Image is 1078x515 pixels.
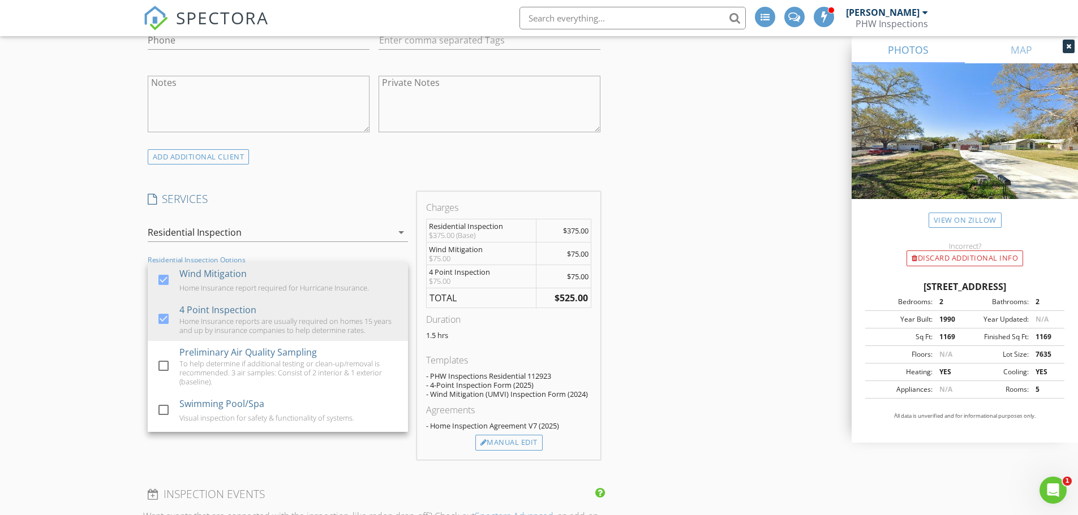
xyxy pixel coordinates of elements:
[865,280,1064,293] div: [STREET_ADDRESS]
[179,303,256,317] div: 4 Point Inspection
[869,367,933,377] div: Heating:
[179,397,264,410] div: Swimming Pool/Spa
[519,7,746,29] input: Search everything...
[929,213,1002,228] a: View on Zillow
[869,297,933,307] div: Bedrooms:
[555,292,588,304] strong: $525.00
[869,384,933,395] div: Appliances:
[933,332,965,342] div: 1169
[429,245,534,254] div: Wind Mitigation
[148,149,250,165] div: ADD ADDITIONAL client
[475,435,543,451] div: Manual Edit
[1029,332,1061,342] div: 1169
[907,250,1023,266] div: Discard Additional info
[965,314,1029,324] div: Year Updated:
[429,231,534,240] div: $375.00 (Base)
[856,18,928,29] div: PHW Inspections
[176,6,269,29] span: SPECTORA
[939,349,952,359] span: N/A
[869,332,933,342] div: Sq Ft:
[567,271,589,282] span: $75.00
[852,241,1078,250] div: Incorrect?
[429,267,534,276] div: 4 Point Inspection
[429,222,534,231] div: Residential Inspection
[939,384,952,394] span: N/A
[1036,314,1049,324] span: N/A
[148,487,601,501] h4: INSPECTION EVENTS
[965,332,1029,342] div: Finished Sq Ft:
[426,313,591,326] div: Duration
[1029,297,1061,307] div: 2
[965,384,1029,395] div: Rooms:
[179,267,247,280] div: Wind Mitigation
[1040,477,1067,504] iframe: Intercom live chat
[965,36,1078,63] a: MAP
[933,314,965,324] div: 1990
[852,36,965,63] a: PHOTOS
[965,349,1029,360] div: Lot Size:
[1029,349,1061,360] div: 7635
[426,390,591,399] div: - Wind Mitigation (UMVI) Inspection Form (2024)
[143,6,168,31] img: The Best Home Inspection Software - Spectora
[933,367,965,377] div: YES
[179,283,369,292] div: Home Insurance report required for Hurricane Insurance.
[148,192,408,206] h4: SERVICES
[1063,477,1072,486] span: 1
[179,359,399,386] div: To help determine if additional testing or clean-up/removal is recommended. 3 air samples: Consis...
[426,353,591,367] div: Templates
[1029,384,1061,395] div: 5
[426,201,591,214] div: Charges
[394,226,408,239] i: arrow_drop_down
[143,15,269,39] a: SPECTORA
[852,63,1078,226] img: streetview
[965,367,1029,377] div: Cooling:
[426,421,591,430] div: - Home Inspection Agreement V7 (2025)
[426,288,536,308] td: TOTAL
[148,227,242,237] div: Residential Inspection
[179,317,399,335] div: Home Insurance reports are usually required on homes 15 years and up by insurance companies to he...
[865,412,1064,420] p: All data is unverified and for informational purposes only.
[869,314,933,324] div: Year Built:
[429,254,534,263] div: $75.00
[965,297,1029,307] div: Bathrooms:
[179,345,317,359] div: Preliminary Air Quality Sampling
[426,331,591,340] p: 1.5 hrs
[933,297,965,307] div: 2
[846,7,920,18] div: [PERSON_NAME]
[426,380,591,390] div: - 4-Point Inspection Form (2025)
[179,413,354,422] div: Visual inspection for safety & functionality of systems.
[1029,367,1061,377] div: YES
[426,371,591,380] div: - PHW Inspections Residential 112923
[563,226,589,236] span: $375.00
[869,349,933,360] div: Floors:
[426,403,591,417] div: Agreements
[429,276,534,285] div: $75.00
[567,249,589,259] span: $75.00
